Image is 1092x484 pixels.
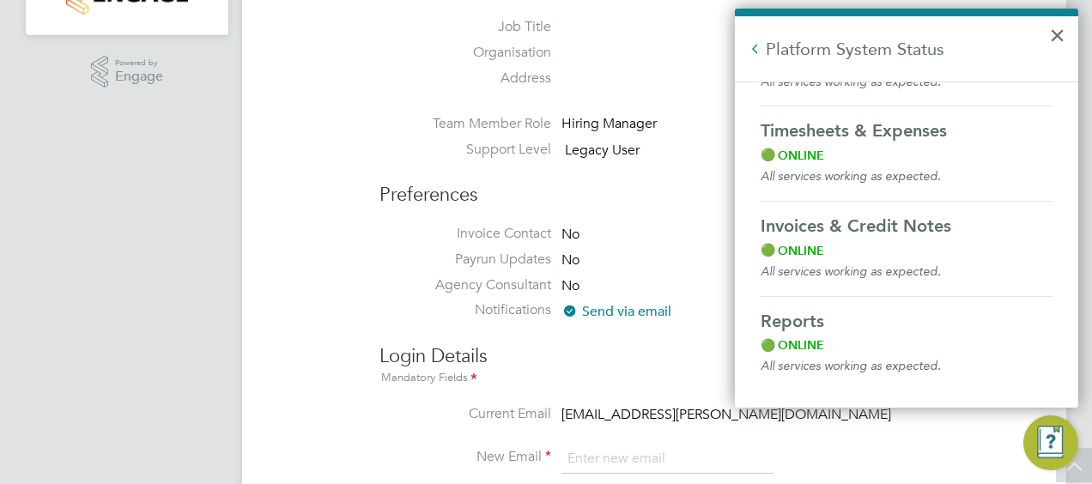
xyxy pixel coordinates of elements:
div: Engage Resource Centre [735,9,1078,408]
button: Engage Resource Center [1023,415,1078,470]
span: Send via email [561,303,671,320]
label: New Email [379,448,551,466]
label: Support Level [379,141,551,159]
span: No [561,226,579,243]
p: Online [778,337,1035,354]
span: Powered by [115,56,163,70]
p: Online [778,243,1035,260]
h2: Platform System Status [735,16,1078,82]
span: Legacy User [565,142,640,159]
span: Engage [115,70,163,84]
span: No [561,277,579,294]
span: No [561,251,579,269]
label: Job Title [379,18,551,36]
strong: Timesheets & Expenses [761,120,947,141]
div: Mandatory Fields [379,369,1032,388]
em: All services working as expected. [761,169,941,184]
label: Organisation [379,44,551,62]
strong: Invoices & Credit Notes [761,215,951,236]
button: Back to Resources [747,40,764,57]
input: Enter new email [561,444,773,475]
div: Hiring Manager [561,115,725,133]
label: Invoice Contact [379,225,551,243]
label: Notifications [379,301,551,319]
label: Payrun Updates [379,251,551,269]
strong: Reports [761,311,824,331]
label: Agency Consultant [379,276,551,294]
h3: Login Details [379,327,1032,388]
h3: Preferences [379,166,1032,208]
em: All services working as expected. [761,359,941,373]
label: Current Email [379,405,551,423]
a: Powered byEngage [91,56,164,88]
label: Address [379,70,551,88]
em: All services working as expected. [761,75,941,89]
button: Close [1049,21,1065,49]
label: Team Member Role [379,115,551,133]
em: All services working as expected. [761,264,941,279]
span: [EMAIL_ADDRESS][PERSON_NAME][DOMAIN_NAME] [561,406,891,423]
p: Online [778,148,1035,165]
